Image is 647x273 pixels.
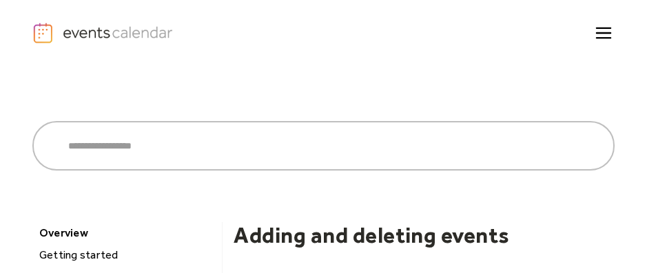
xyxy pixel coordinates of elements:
a: home [32,22,176,44]
div: Overview [32,222,215,243]
a: Getting started [34,246,216,264]
div: Getting started [35,246,216,264]
h1: Adding and deleting events [234,222,615,248]
div: menu [587,17,615,50]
